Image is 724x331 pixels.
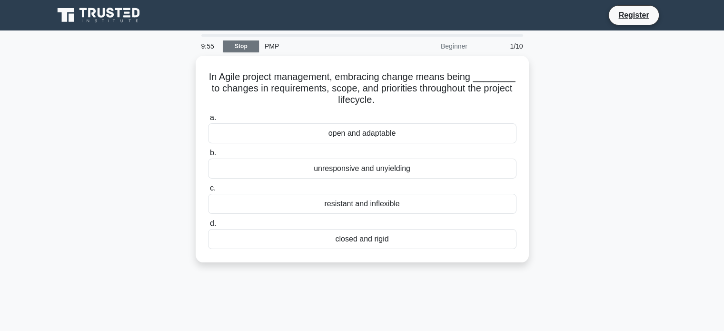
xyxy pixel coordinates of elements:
[208,159,516,179] div: unresponsive and unyielding
[613,9,655,21] a: Register
[208,229,516,249] div: closed and rigid
[208,194,516,214] div: resistant and inflexible
[210,113,216,121] span: a.
[210,219,216,227] span: d.
[207,71,517,106] h5: In Agile project management, embracing change means being ________ to changes in requirements, sc...
[210,149,216,157] span: b.
[390,37,473,56] div: Beginner
[208,123,516,143] div: open and adaptable
[259,37,390,56] div: PMP
[473,37,529,56] div: 1/10
[210,184,216,192] span: c.
[223,40,259,52] a: Stop
[196,37,223,56] div: 9:55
